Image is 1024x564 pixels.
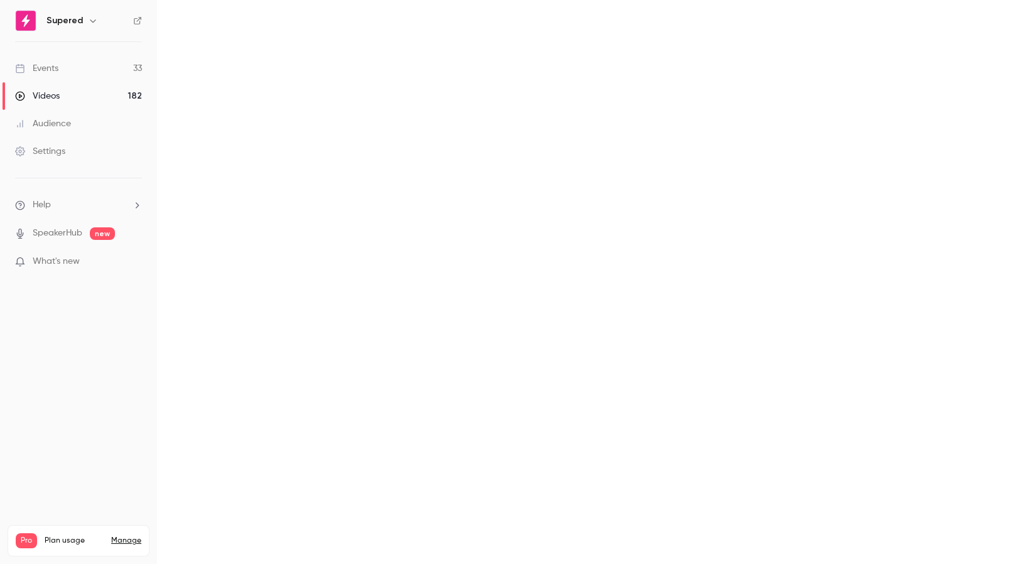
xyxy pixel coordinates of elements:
span: What's new [33,255,80,268]
span: new [90,227,115,240]
iframe: Noticeable Trigger [127,256,142,268]
span: Help [33,198,51,212]
h6: Supered [46,14,83,27]
div: Videos [15,90,60,102]
span: Pro [16,533,37,548]
a: SpeakerHub [33,227,82,240]
div: Settings [15,145,65,158]
span: Plan usage [45,536,104,546]
div: Events [15,62,58,75]
div: Audience [15,117,71,130]
a: Manage [111,536,141,546]
img: Supered [16,11,36,31]
li: help-dropdown-opener [15,198,142,212]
